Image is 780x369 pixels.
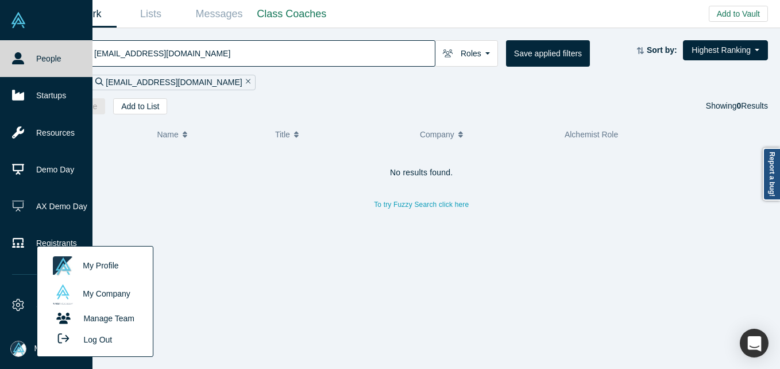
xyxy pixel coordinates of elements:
strong: Sort by: [647,45,677,55]
a: My Company [47,280,142,309]
button: Log Out [47,329,116,350]
span: My Account [34,343,76,355]
a: Manage Team [47,309,142,329]
a: Lists [117,1,185,28]
button: My Account [10,341,76,357]
button: Highest Ranking [683,40,768,60]
a: My Profile [47,252,142,280]
span: Results [737,101,768,110]
a: Report a bug! [763,148,780,201]
span: Name [157,122,178,147]
button: Add to List [113,98,167,114]
a: Class Coaches [253,1,330,28]
img: Alchemist Vault Logo [10,12,26,28]
button: Title [275,122,408,147]
div: Showing [706,98,768,114]
h4: No results found. [67,168,777,178]
div: [EMAIL_ADDRESS][DOMAIN_NAME] [90,75,256,90]
img: Mia Scott's profile [53,256,73,276]
button: Roles [435,40,498,67]
img: Alchemist Accelerator's profile [53,285,73,305]
button: Add to Vault [709,6,768,22]
span: Company [420,122,454,147]
strong: 0 [737,101,742,110]
input: Search by name, title, company, summary, expertise, investment criteria or topics of focus [93,40,435,67]
button: Name [157,122,263,147]
img: Mia Scott's Account [10,341,26,357]
span: Alchemist Role [565,130,618,139]
span: Title [275,122,290,147]
button: Save applied filters [506,40,590,67]
button: Remove Filter [242,76,251,89]
button: Company [420,122,553,147]
a: Messages [185,1,253,28]
button: To try Fuzzy Search click here [366,197,477,212]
